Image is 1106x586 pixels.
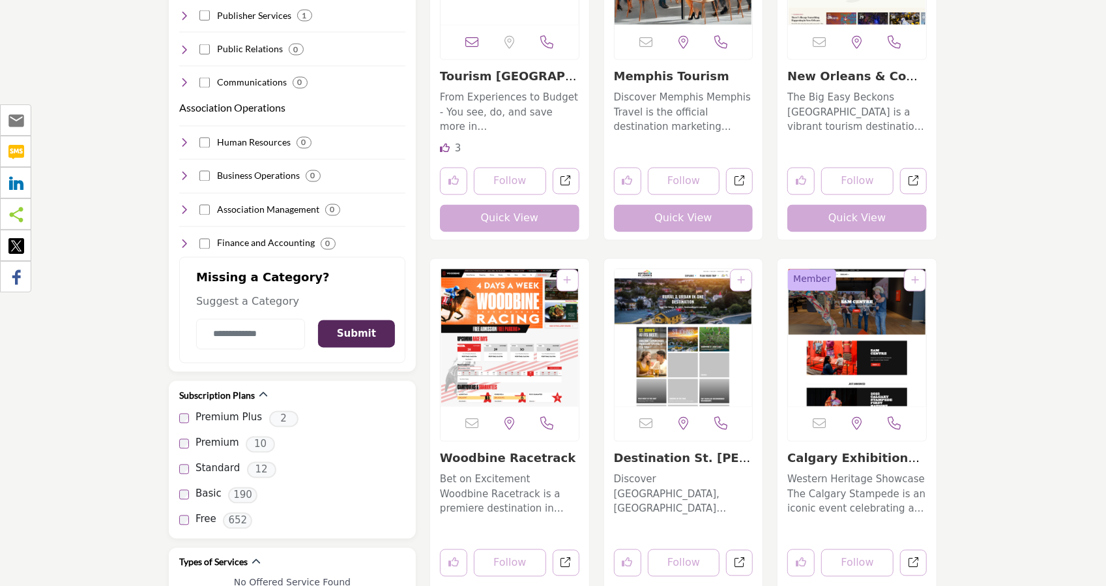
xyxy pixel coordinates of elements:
div: 0 Results For Public Relations [289,44,304,55]
a: Bet on Excitement Woodbine Racetrack is a premiere destination in [GEOGRAPHIC_DATA] for thoroughb... [440,469,579,517]
button: Quick View [787,205,927,232]
button: Quick View [440,205,579,232]
div: 0 Results For Association Management [325,204,340,216]
a: Open new-orleans-company in new tab [900,168,927,195]
h4: Business Operations: Solutions for efficient business operations [218,170,300,183]
h2: Missing a Category? [196,271,388,294]
a: Open Listing in new tab [615,270,753,407]
b: 1 [302,11,307,20]
h3: Destination St. John's [614,452,753,466]
h4: Human Resources: HR services and support [218,136,291,149]
h2: Types of Services [179,556,248,569]
a: New Orleans & Compan... [787,70,918,98]
a: Woodbine Racetrack [440,452,575,465]
button: Follow [474,549,546,577]
h3: Calgary Exhibition & Stampede [787,452,927,466]
a: Open memphis-tourism in new tab [726,168,753,195]
b: 0 [302,138,306,147]
a: The Big Easy Beckons [GEOGRAPHIC_DATA] is a vibrant tourism destination renowned for its distinct... [787,87,927,135]
div: 0 Results For Communications [293,77,308,89]
b: 0 [298,78,302,87]
h4: Association Management: Services for managing and supporting associations [218,204,320,217]
h4: Public Relations: Public relations services and support [218,42,284,55]
b: 0 [326,239,330,249]
button: Like listing [614,168,641,195]
p: From Experiences to Budget - You see, do, and save more in [GEOGRAPHIC_DATA] Meet in [GEOGRAPHIC_... [440,91,579,135]
h4: Communications: Communication strategies and services [218,76,287,89]
h3: Woodbine Racetrack [440,452,579,466]
span: 2 [269,411,298,427]
a: Add To List [911,275,919,286]
p: Discover Memphis Memphis Travel is the official destination marketing organization for [GEOGRAPHI... [614,91,753,135]
span: 10 [246,437,275,453]
input: select Premium checkbox [179,439,189,449]
a: Western Heritage Showcase The Calgary Stampede is an iconic event celebrating and showcasing west... [787,469,927,517]
a: Discover Memphis Memphis Travel is the official destination marketing organization for [GEOGRAPHI... [614,87,753,135]
a: Calgary Exhibition &... [787,452,920,480]
span: 190 [228,487,257,504]
button: Follow [821,549,894,577]
b: 0 [294,45,298,54]
a: From Experiences to Budget - You see, do, and save more in [GEOGRAPHIC_DATA] Meet in [GEOGRAPHIC_... [440,87,579,135]
input: Category Name [196,319,305,350]
button: Follow [648,168,720,195]
h2: Subscription Plans [179,390,255,403]
input: Select Public Relations checkbox [199,44,210,55]
button: Follow [821,168,894,195]
a: Add To List [564,275,572,286]
label: Premium [196,436,239,451]
input: select Premium Plus checkbox [179,414,189,424]
input: select Basic checkbox [179,490,189,500]
p: Western Heritage Showcase The Calgary Stampede is an iconic event celebrating and showcasing west... [787,472,927,517]
input: Select Finance and Accounting checkbox [199,239,210,249]
a: Discover [GEOGRAPHIC_DATA], [GEOGRAPHIC_DATA] Destination St. [PERSON_NAME]'s is the official tou... [614,469,753,517]
a: Open Listing in new tab [788,270,926,407]
button: Follow [648,549,720,577]
button: Quick View [614,205,753,232]
input: Select Publisher Services checkbox [199,10,210,21]
button: Like listing [787,168,815,195]
button: Submit [318,320,395,348]
img: Destination St. John's [615,270,753,407]
a: Open woodbine-racetrack in new tab [553,550,579,577]
a: Open calgary-exhibition-stampede in new tab [900,550,927,577]
img: Calgary Exhibition & Stampede [788,270,926,407]
input: select Standard checkbox [179,465,189,474]
input: Select Association Management checkbox [199,205,210,215]
a: Open Listing in new tab [441,270,579,407]
a: Tourism [GEOGRAPHIC_DATA] [440,70,577,98]
label: Standard [196,461,240,476]
button: Like listing [440,168,467,195]
a: Open tourism-kingston in new tab [553,168,579,195]
button: Follow [474,168,546,195]
input: Select Human Resources checkbox [199,138,210,148]
div: 1 Results For Publisher Services [297,10,312,22]
div: 0 Results For Business Operations [306,170,321,182]
span: 12 [247,462,276,478]
a: Open destination-st-johns in new tab [726,550,753,577]
img: Woodbine Racetrack [441,270,579,407]
span: Member [793,273,831,286]
input: select Free checkbox [179,516,189,525]
h3: New Orleans & Company [787,70,927,84]
button: Association Operations [179,100,285,116]
label: Premium Plus [196,410,262,425]
i: Likes [440,144,450,153]
b: 0 [311,172,315,181]
h3: Memphis Tourism [614,70,753,84]
p: Discover [GEOGRAPHIC_DATA], [GEOGRAPHIC_DATA] Destination St. [PERSON_NAME]'s is the official tou... [614,472,753,517]
div: 0 Results For Finance and Accounting [321,238,336,250]
span: 3 [455,143,461,155]
span: Suggest a Category [196,296,299,308]
label: Basic [196,487,222,502]
div: 0 Results For Human Resources [297,137,312,149]
button: Like listing [787,549,815,577]
h4: Publisher Services: Services for publishers and publications [218,9,292,22]
input: Select Communications checkbox [199,78,210,88]
a: Add To List [737,275,745,286]
a: Memphis Tourism [614,70,729,84]
a: Destination St. [PERSON_NAME]... [614,452,751,480]
span: 652 [223,513,252,529]
p: Bet on Excitement Woodbine Racetrack is a premiere destination in [GEOGRAPHIC_DATA] for thoroughb... [440,472,579,517]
